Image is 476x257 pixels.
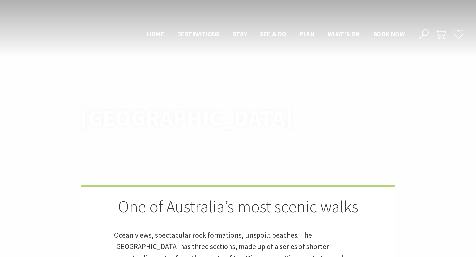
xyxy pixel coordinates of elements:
[328,30,360,38] span: What’s On
[147,30,164,38] span: Home
[114,197,362,219] h2: One of Australia’s most scenic walks
[177,30,219,38] span: Destinations
[80,105,267,131] h1: [GEOGRAPHIC_DATA]
[140,29,411,40] nav: Main Menu
[373,30,405,38] span: Book now
[300,30,315,38] span: Plan
[260,30,286,38] span: See & Do
[233,30,247,38] span: Stay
